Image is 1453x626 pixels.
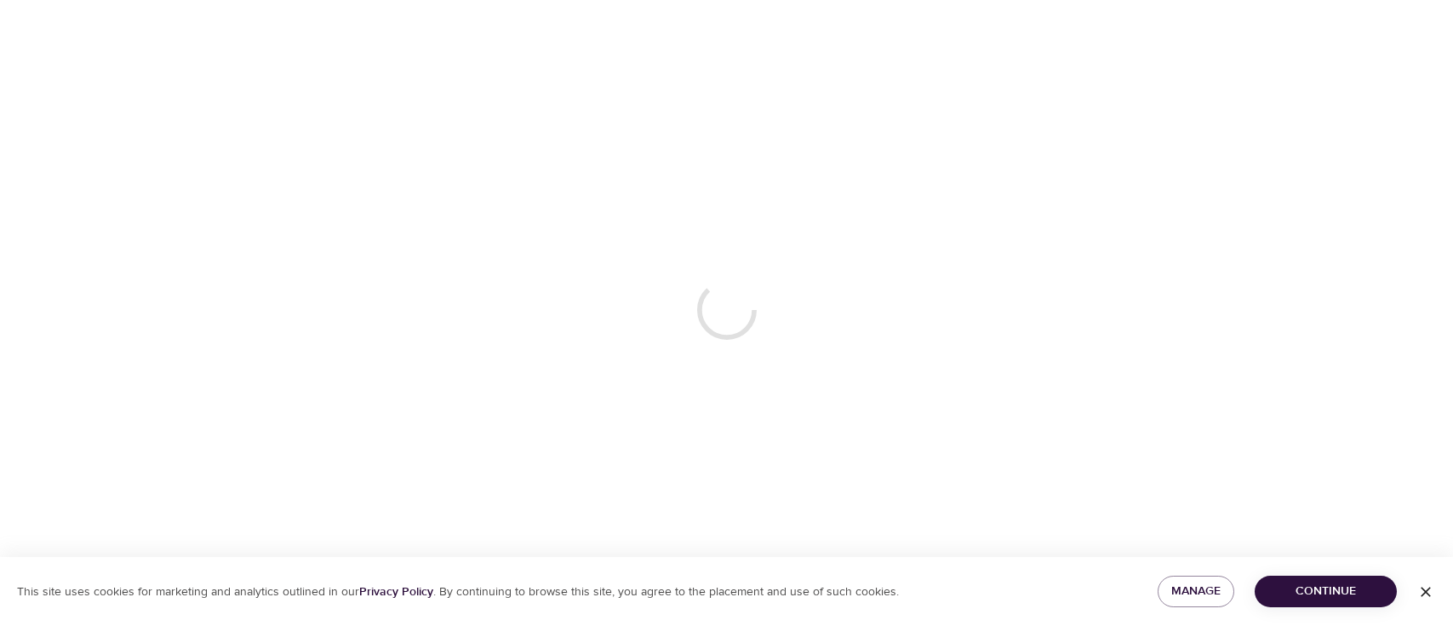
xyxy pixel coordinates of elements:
[359,584,433,600] a: Privacy Policy
[1171,581,1221,602] span: Manage
[1268,581,1383,602] span: Continue
[1255,576,1397,607] button: Continue
[1158,576,1234,607] button: Manage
